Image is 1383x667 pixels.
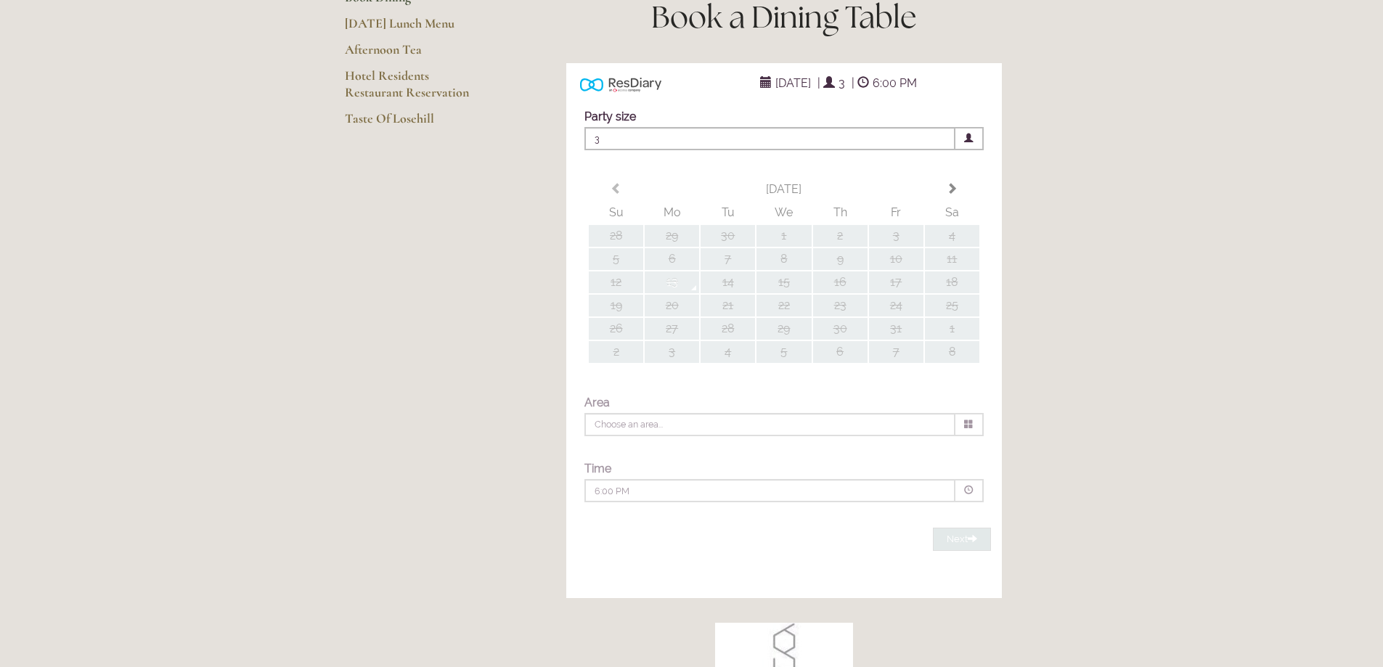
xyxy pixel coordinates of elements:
a: Afternoon Tea [345,41,484,67]
a: Taste Of Losehill [345,110,484,136]
img: Powered by ResDiary [580,74,661,95]
span: Next [947,533,977,544]
span: | [817,76,820,90]
span: 3 [584,127,955,150]
span: 3 [835,73,849,94]
span: | [852,76,854,90]
button: Next [933,528,991,552]
span: [DATE] [772,73,815,94]
a: [DATE] Lunch Menu [345,15,484,41]
label: Party size [584,110,636,123]
span: 6:00 PM [869,73,921,94]
a: Hotel Residents Restaurant Reservation [345,67,484,110]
